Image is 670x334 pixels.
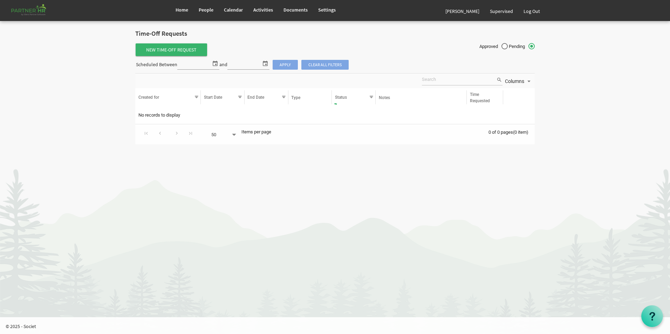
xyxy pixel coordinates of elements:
[224,7,243,13] span: Calendar
[509,43,535,50] span: Pending
[211,59,219,68] span: select
[176,7,188,13] span: Home
[199,7,213,13] span: People
[440,1,485,21] a: [PERSON_NAME]
[261,59,269,68] span: select
[490,8,513,14] span: Supervised
[6,323,670,330] p: © 2025 - Societ
[135,30,535,37] h2: Time-Off Requests
[301,60,349,70] span: Clear all filters
[485,1,518,21] a: Supervised
[479,43,508,50] span: Approved
[318,7,336,13] span: Settings
[136,43,207,56] span: New Time-Off Request
[283,7,308,13] span: Documents
[135,59,349,71] div: Scheduled Between and
[253,7,273,13] span: Activities
[273,60,298,70] span: Apply
[518,1,545,21] a: Log Out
